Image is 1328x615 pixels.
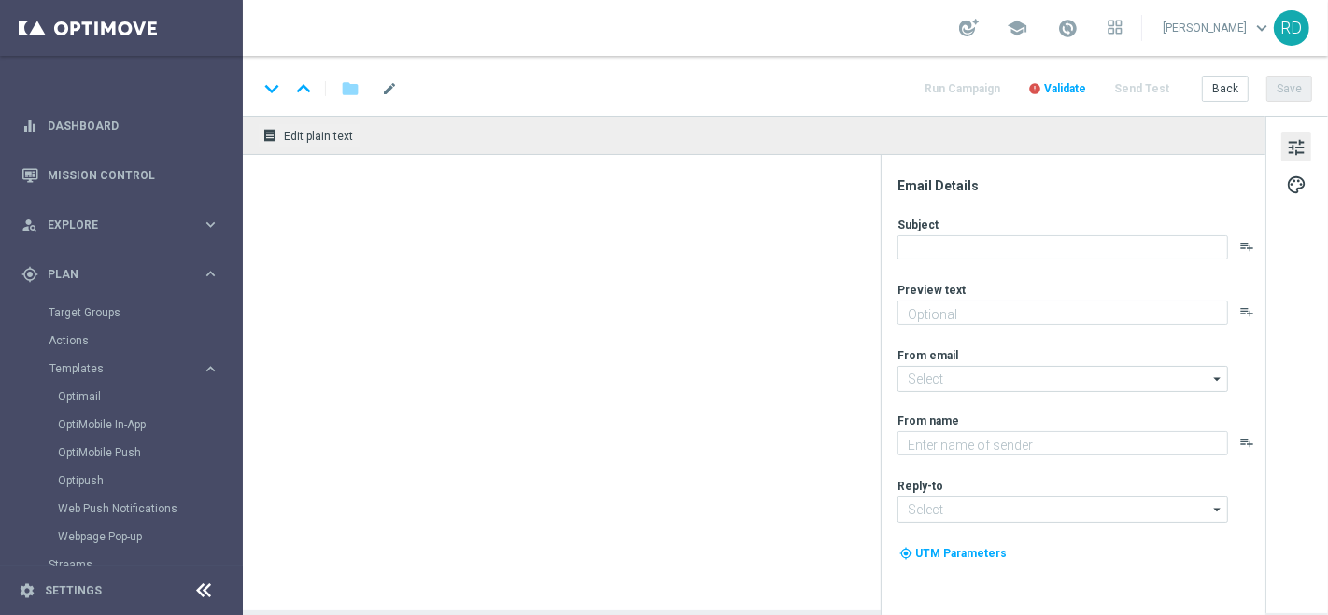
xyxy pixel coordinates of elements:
[49,551,241,579] div: Streams
[49,305,194,320] a: Target Groups
[58,501,194,516] a: Web Push Notifications
[897,348,958,363] label: From email
[1202,76,1249,102] button: Back
[21,266,38,283] i: gps_fixed
[1208,367,1227,391] i: arrow_drop_down
[202,265,219,283] i: keyboard_arrow_right
[21,217,220,232] button: person_search Explore keyboard_arrow_right
[1286,135,1307,160] span: tune
[1208,497,1227,522] i: arrow_drop_down
[897,366,1228,392] input: Select
[381,80,398,97] span: mode_edit
[21,119,220,133] button: equalizer Dashboard
[258,123,361,147] button: receipt Edit plain text
[897,496,1228,523] input: Select
[1239,435,1254,450] button: playlist_add
[897,177,1264,194] div: Email Details
[1274,10,1309,46] div: RD
[1281,169,1311,199] button: palette
[49,557,194,572] a: Streams
[21,217,202,233] div: Explore
[897,283,966,298] label: Preview text
[202,360,219,378] i: keyboard_arrow_right
[1239,239,1254,254] button: playlist_add
[1028,82,1041,95] i: error
[1161,14,1274,42] a: [PERSON_NAME]keyboard_arrow_down
[48,150,219,200] a: Mission Control
[49,363,183,374] span: Templates
[290,75,318,103] i: keyboard_arrow_up
[21,267,220,282] button: gps_fixed Plan keyboard_arrow_right
[48,219,202,231] span: Explore
[58,523,241,551] div: Webpage Pop-up
[58,411,241,439] div: OptiMobile In-App
[897,479,943,494] label: Reply-to
[21,217,38,233] i: person_search
[899,547,912,560] i: my_location
[1266,76,1312,102] button: Save
[21,118,38,134] i: equalizer
[58,439,241,467] div: OptiMobile Push
[21,266,202,283] div: Plan
[897,543,1009,564] button: my_location UTM Parameters
[49,299,241,327] div: Target Groups
[58,389,194,404] a: Optimail
[1044,82,1086,95] span: Validate
[58,467,241,495] div: Optipush
[49,363,202,374] div: Templates
[48,101,219,150] a: Dashboard
[49,355,241,551] div: Templates
[58,529,194,544] a: Webpage Pop-up
[897,217,939,232] label: Subject
[284,130,353,143] span: Edit plain text
[49,327,241,355] div: Actions
[262,128,277,143] i: receipt
[58,495,241,523] div: Web Push Notifications
[48,269,202,280] span: Plan
[339,74,361,104] button: folder
[1281,132,1311,161] button: tune
[58,383,241,411] div: Optimail
[45,585,102,596] a: Settings
[1251,18,1272,38] span: keyboard_arrow_down
[915,547,1007,560] span: UTM Parameters
[58,417,194,432] a: OptiMobile In-App
[258,75,286,103] i: keyboard_arrow_down
[1286,173,1307,197] span: palette
[58,445,194,460] a: OptiMobile Push
[897,413,959,428] label: From name
[21,150,219,200] div: Mission Control
[1007,18,1027,38] span: school
[202,216,219,233] i: keyboard_arrow_right
[341,77,360,100] i: folder
[19,582,35,599] i: settings
[58,473,194,488] a: Optipush
[49,361,220,376] button: Templates keyboard_arrow_right
[21,168,220,183] button: Mission Control
[1239,304,1254,319] button: playlist_add
[1025,77,1089,102] button: error Validate
[49,333,194,348] a: Actions
[21,101,219,150] div: Dashboard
